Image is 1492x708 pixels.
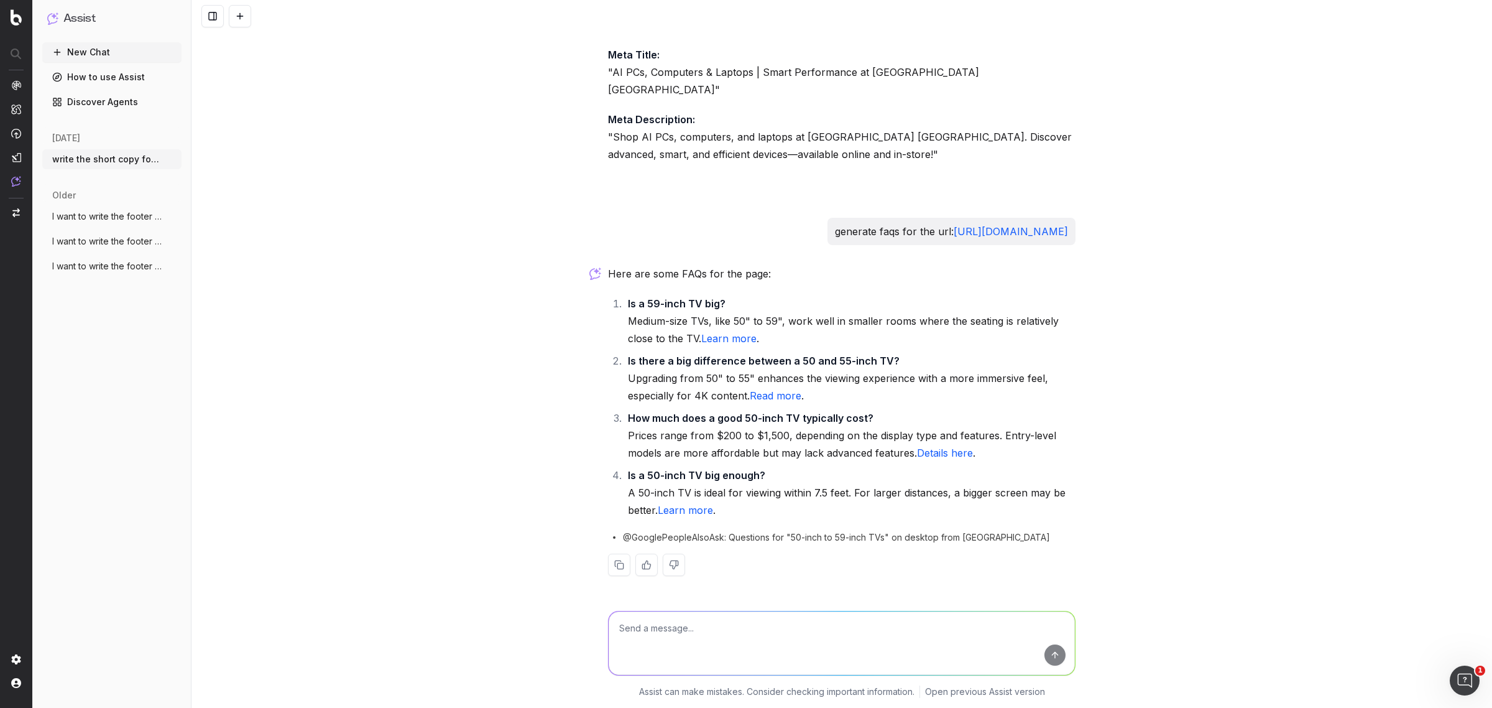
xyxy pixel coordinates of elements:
p: "Shop AI PCs, computers, and laptops at [GEOGRAPHIC_DATA] [GEOGRAPHIC_DATA]. Discover advanced, s... [608,111,1075,163]
img: Activation [11,128,21,139]
strong: Is there a big difference between a 50 and 55-inch TV? [628,355,900,367]
span: 1 [1475,666,1485,676]
strong: Is a 59-inch TV big? [628,297,725,310]
button: write the short copy for the url: https: [42,149,182,169]
span: @GooglePeopleAlsoAsk: Questions for "50-inch to 59-inch TVs" on desktop from [GEOGRAPHIC_DATA] [623,531,1050,544]
span: I want to write the footer text. The foo [52,235,162,248]
p: Here are some FAQs for the page: [608,265,1075,282]
strong: How much does a good 50-inch TV typically cost? [628,412,873,424]
button: I want to write the footer text. The foo [42,256,182,276]
span: I want to write the footer text. The foo [52,210,162,223]
img: Switch project [12,208,20,217]
a: Read more [750,389,801,402]
img: Studio [11,152,21,162]
button: New Chat [42,42,182,62]
strong: Meta Title: [608,49,660,61]
a: Learn more [701,332,757,345]
img: Intelligence [11,104,21,114]
a: Details here [917,447,973,459]
span: older [52,189,76,202]
button: I want to write the footer text. The foo [42,231,182,251]
li: Medium-size TVs, like 50" to 59", work well in smaller rooms where the seating is relatively clos... [624,295,1075,347]
button: I want to write the footer text. The foo [42,207,182,226]
span: I want to write the footer text. The foo [52,260,162,272]
img: Setting [11,654,21,664]
iframe: Intercom live chat [1450,666,1480,696]
img: Assist [11,176,21,187]
img: Analytics [11,80,21,90]
li: Upgrading from 50" to 55" enhances the viewing experience with a more immersive feel, especially ... [624,352,1075,404]
a: Open previous Assist version [925,686,1045,698]
img: My account [11,678,21,688]
a: Learn more [658,504,713,516]
p: Assist can make mistakes. Consider checking important information. [639,686,914,698]
img: Botify logo [11,9,22,26]
img: Botify assist logo [589,268,601,280]
li: Prices range from $200 to $1,500, depending on the display type and features. Entry-level models ... [624,409,1075,462]
p: "AI PCs, Computers & Laptops | Smart Performance at [GEOGRAPHIC_DATA] [GEOGRAPHIC_DATA]" [608,46,1075,98]
img: Assist [47,12,58,24]
span: write the short copy for the url: https: [52,153,162,165]
li: A 50-inch TV is ideal for viewing within 7.5 feet. For larger distances, a bigger screen may be b... [624,467,1075,519]
strong: Is a 50-inch TV big enough? [628,469,765,482]
p: generate faqs for the url: [835,223,1068,240]
span: [DATE] [52,132,80,144]
h1: Assist [63,10,96,27]
a: How to use Assist [42,67,182,87]
button: Assist [47,10,177,27]
a: [URL][DOMAIN_NAME] [954,225,1068,238]
a: Discover Agents [42,92,182,112]
strong: Meta Description: [608,113,695,126]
